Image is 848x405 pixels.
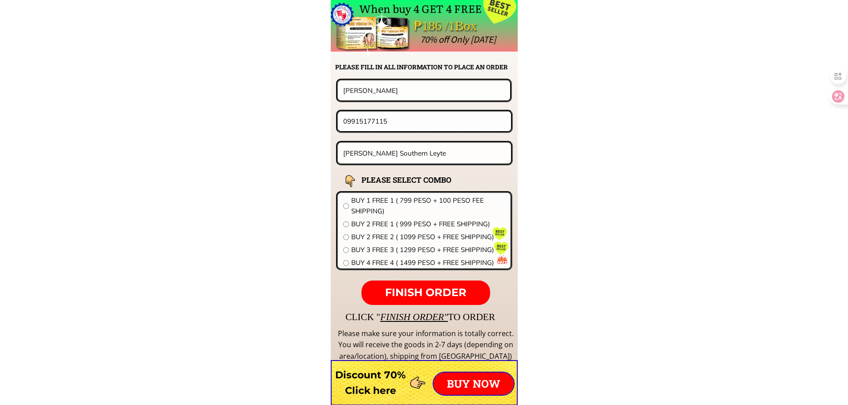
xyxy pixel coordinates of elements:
[341,80,507,100] input: Your name
[351,245,505,255] span: BUY 3 FREE 3 ( 1299 PESO + FREE SHIPPING)
[345,309,755,325] div: CLICK " TO ORDER
[380,312,448,322] span: FINISH ORDER"
[337,328,515,362] div: Please make sure your information is totally correct. You will receive the goods in 2-7 days (dep...
[420,32,695,47] div: 70% off Only [DATE]
[361,174,474,186] h2: PLEASE SELECT COMBO
[385,286,467,299] span: FINISH ORDER
[351,232,505,242] span: BUY 2 FREE 2 ( 1099 PESO + FREE SHIPPING)
[351,257,505,268] span: BUY 4 FREE 4 ( 1499 PESO + FREE SHIPPING)
[351,195,505,217] span: BUY 1 FREE 1 ( 799 PESO + 100 PESO FEE SHIPPING)
[341,112,508,131] input: Phone number
[335,62,517,72] h2: PLEASE FILL IN ALL INFORMATION TO PLACE AN ORDER
[331,367,410,398] h3: Discount 70% Click here
[351,219,505,229] span: BUY 2 FREE 1 ( 999 PESO + FREE SHIPPING)
[414,16,502,36] div: ₱186 /1Box
[434,373,514,395] p: BUY NOW
[341,143,508,164] input: Address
